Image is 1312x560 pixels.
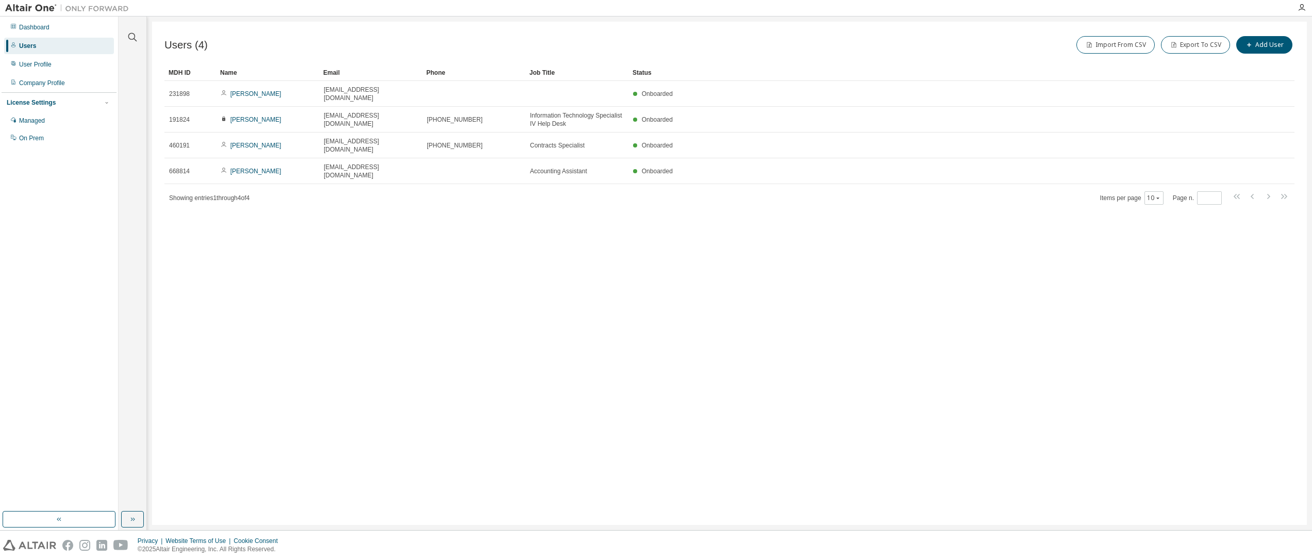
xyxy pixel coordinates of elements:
div: Company Profile [19,79,65,87]
button: Add User [1236,36,1292,54]
div: Cookie Consent [234,537,284,545]
span: Accounting Assistant [530,167,587,175]
div: Dashboard [19,23,49,31]
span: Onboarded [642,168,673,175]
img: facebook.svg [62,540,73,551]
span: Users (4) [164,39,208,51]
div: On Prem [19,134,44,142]
button: 10 [1147,194,1161,202]
a: [PERSON_NAME] [230,90,281,97]
img: youtube.svg [113,540,128,551]
span: [EMAIL_ADDRESS][DOMAIN_NAME] [324,111,418,128]
span: 191824 [169,116,190,124]
div: MDH ID [169,64,212,81]
img: Altair One [5,3,134,13]
p: © 2025 Altair Engineering, Inc. All Rights Reserved. [138,545,284,554]
a: [PERSON_NAME] [230,116,281,123]
img: instagram.svg [79,540,90,551]
span: Showing entries 1 through 4 of 4 [169,194,250,202]
span: [PHONE_NUMBER] [427,141,483,150]
span: Items per page [1100,191,1164,205]
button: Import From CSV [1076,36,1155,54]
div: Phone [426,64,521,81]
span: 460191 [169,141,190,150]
div: Users [19,42,36,50]
button: Export To CSV [1161,36,1230,54]
img: linkedin.svg [96,540,107,551]
div: License Settings [7,98,56,107]
div: Status [633,64,1241,81]
span: [EMAIL_ADDRESS][DOMAIN_NAME] [324,137,418,154]
div: User Profile [19,60,52,69]
img: altair_logo.svg [3,540,56,551]
span: 231898 [169,90,190,98]
span: Onboarded [642,142,673,149]
span: Page n. [1173,191,1222,205]
span: Information Technology Specialist IV Help Desk [530,111,624,128]
a: [PERSON_NAME] [230,168,281,175]
span: Onboarded [642,90,673,97]
a: [PERSON_NAME] [230,142,281,149]
span: [EMAIL_ADDRESS][DOMAIN_NAME] [324,86,418,102]
span: Contracts Specialist [530,141,585,150]
span: Onboarded [642,116,673,123]
span: [EMAIL_ADDRESS][DOMAIN_NAME] [324,163,418,179]
div: Job Title [529,64,624,81]
div: Managed [19,117,45,125]
span: 668814 [169,167,190,175]
div: Website Terms of Use [165,537,234,545]
div: Privacy [138,537,165,545]
div: Name [220,64,315,81]
div: Email [323,64,418,81]
span: [PHONE_NUMBER] [427,116,483,124]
